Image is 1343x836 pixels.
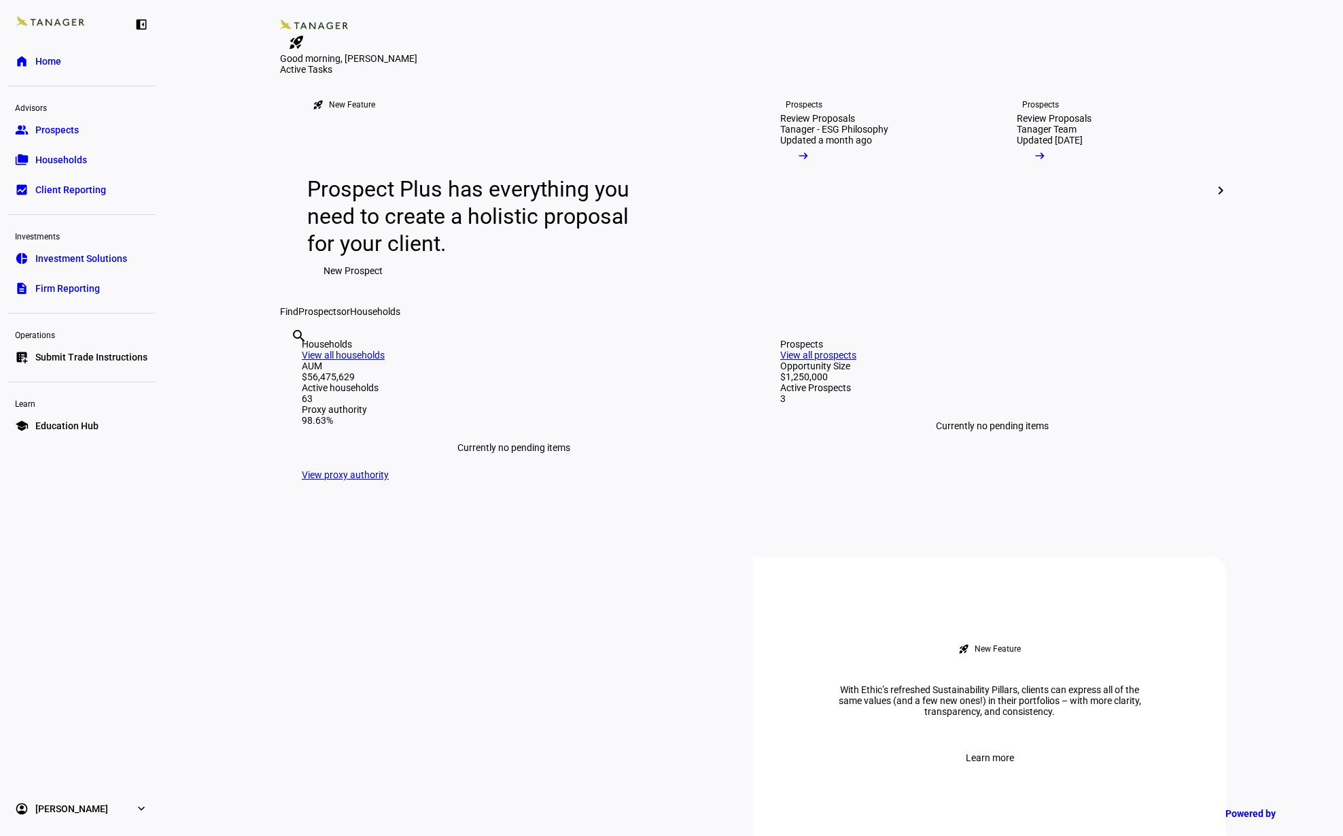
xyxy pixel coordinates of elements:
div: Tanager Team [1017,124,1077,135]
eth-mat-symbol: account_circle [15,802,29,816]
mat-icon: arrow_right_alt [1033,149,1047,163]
div: AUM [302,361,726,371]
div: Learn [8,393,155,412]
div: Review Proposals [780,113,855,124]
div: $56,475,629 [302,371,726,382]
div: Active Tasks [280,64,1226,75]
div: Good morning, [PERSON_NAME] [280,53,1226,64]
eth-mat-symbol: folder_copy [15,153,29,167]
div: Operations [8,324,155,344]
eth-mat-symbol: expand_more [135,802,148,816]
div: Households [302,339,726,350]
a: Powered by [1219,801,1323,826]
a: View proxy authority [302,469,389,480]
a: View all households [302,350,385,361]
span: Investment Solutions [35,252,127,265]
mat-icon: rocket_launch [958,643,969,654]
span: New Prospect [324,257,383,284]
div: Investments [8,226,155,245]
div: 3 [780,393,1204,404]
span: Submit Trade Instructions [35,350,147,364]
span: Prospects [298,306,341,317]
div: Active households [302,382,726,393]
button: New Prospect [307,257,399,284]
span: Households [35,153,87,167]
a: ProspectsReview ProposalsTanager TeamUpdated [DATE] [995,75,1221,306]
span: Prospects [35,123,79,137]
div: Prospect Plus has everything you need to create a holistic proposal for your client. [307,175,642,257]
mat-icon: rocket_launch [288,34,304,50]
a: homeHome [8,48,155,75]
eth-mat-symbol: left_panel_close [135,18,148,31]
div: Prospects [786,99,822,110]
div: With Ethic’s refreshed Sustainability Pillars, clients can express all of the same values (and a ... [820,684,1159,717]
div: Currently no pending items [780,404,1204,448]
div: Updated [DATE] [1017,135,1083,146]
eth-mat-symbol: pie_chart [15,252,29,265]
div: Updated a month ago [780,135,872,146]
eth-mat-symbol: list_alt_add [15,350,29,364]
eth-mat-symbol: home [15,54,29,68]
eth-mat-symbol: bid_landscape [15,183,29,197]
span: Education Hub [35,419,99,433]
div: Proxy authority [302,404,726,415]
div: 98.63% [302,415,726,426]
div: Prospects [1022,99,1059,110]
div: Tanager - ESG Philosophy [780,124,888,135]
eth-mat-symbol: description [15,282,29,295]
span: Client Reporting [35,183,106,197]
div: New Feature [975,643,1021,654]
mat-icon: rocket_launch [313,99,324,110]
eth-mat-symbol: school [15,419,29,433]
span: Home [35,54,61,68]
a: pie_chartInvestment Solutions [8,245,155,272]
a: bid_landscapeClient Reporting [8,176,155,203]
mat-icon: chevron_right [1213,182,1229,199]
div: Advisors [8,97,155,116]
span: Learn more [966,744,1014,771]
a: ProspectsReview ProposalsTanager - ESG PhilosophyUpdated a month ago [758,75,984,306]
span: [PERSON_NAME] [35,802,108,816]
input: Enter name of prospect or household [291,346,294,363]
mat-icon: search [291,328,307,344]
div: Find or [280,306,1226,317]
div: Review Proposals [1017,113,1092,124]
div: Currently no pending items [302,426,726,469]
span: 1 [1213,14,1224,24]
span: Households [350,306,400,317]
eth-mat-symbol: group [15,123,29,137]
a: groupProspects [8,116,155,144]
span: Firm Reporting [35,282,100,295]
div: 63 [302,393,726,404]
div: Prospects [780,339,1204,350]
div: Active Prospects [780,382,1204,393]
div: Opportunity Size [780,361,1204,371]
button: Learn more [949,744,1030,771]
div: New Feature [329,99,375,110]
div: $1,250,000 [780,371,1204,382]
a: View all prospects [780,350,856,361]
a: folder_copyHouseholds [8,146,155,173]
a: descriptionFirm Reporting [8,275,155,302]
mat-icon: arrow_right_alt [797,149,810,163]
